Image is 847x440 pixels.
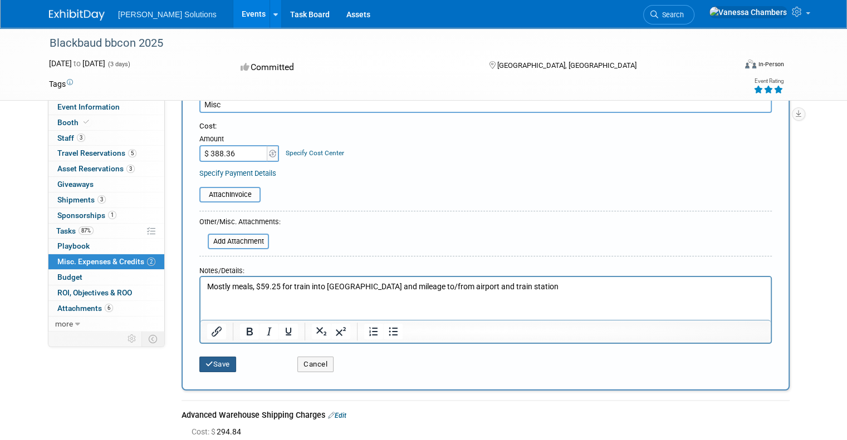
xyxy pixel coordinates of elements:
div: Other/Misc. Attachments: [199,217,281,230]
span: 1 [108,211,116,219]
button: Bullet list [384,324,403,339]
a: Event Information [48,100,164,115]
span: Attachments [57,304,113,313]
a: Edit [328,412,346,419]
i: Booth reservation complete [84,119,89,125]
button: Superscript [331,324,350,339]
a: Asset Reservations3 [48,161,164,176]
div: Committed [237,58,471,77]
span: to [72,59,82,68]
a: Sponsorships1 [48,208,164,223]
span: 5 [128,149,136,157]
span: 87% [79,226,94,235]
span: 3 [97,195,106,204]
a: Tasks87% [48,224,164,239]
span: more [55,319,73,328]
span: Playbook [57,241,90,250]
td: Personalize Event Tab Strip [123,332,142,346]
a: Booth [48,115,164,130]
td: Toggle Event Tabs [142,332,165,346]
span: Sponsorships [57,211,116,220]
img: ExhibitDay [49,9,105,21]
iframe: Rich Text Area [200,277,771,320]
a: more [48,317,164,332]
img: Vanessa Chambers [709,6,787,18]
a: Specify Cost Center [286,149,344,157]
span: Travel Reservations [57,149,136,157]
a: Misc. Expenses & Credits2 [48,254,164,269]
span: [PERSON_NAME] Solutions [118,10,217,19]
div: Event Format [675,58,784,75]
button: Cancel [297,357,334,372]
span: Tasks [56,226,94,235]
a: Giveaways [48,177,164,192]
div: In-Person [758,60,784,68]
span: [GEOGRAPHIC_DATA], [GEOGRAPHIC_DATA] [497,61,637,70]
div: Blackbaud bbcon 2025 [46,33,722,53]
a: Budget [48,270,164,285]
span: Misc. Expenses & Credits [57,257,155,266]
button: Insert/edit link [207,324,226,339]
button: Numbered list [364,324,383,339]
div: Cost: [199,121,772,132]
div: Event Rating [753,78,784,84]
span: 3 [77,134,85,142]
span: 2 [147,258,155,266]
span: 294.84 [192,427,246,436]
img: Format-Inperson.png [745,60,756,68]
a: Staff3 [48,131,164,146]
span: Giveaways [57,180,94,189]
span: Asset Reservations [57,164,135,173]
span: Event Information [57,102,120,111]
a: Search [643,5,694,24]
a: Attachments6 [48,301,164,316]
span: 3 [126,165,135,173]
span: Shipments [57,195,106,204]
button: Save [199,357,236,372]
span: [DATE] [DATE] [49,59,105,68]
button: Italic [260,324,278,339]
a: Shipments3 [48,192,164,207]
div: Notes/Details: [199,261,772,276]
div: Amount [199,134,280,145]
span: Staff [57,134,85,142]
span: Cost: $ [192,427,217,436]
button: Bold [240,324,259,339]
span: ROI, Objectives & ROO [57,288,132,297]
a: Travel Reservations5 [48,146,164,161]
div: Advanced Warehouse Shipping Charges [182,409,790,423]
a: ROI, Objectives & ROO [48,285,164,300]
span: Budget [57,273,82,281]
span: Search [658,11,684,19]
td: Tags [49,78,73,90]
a: Specify Payment Details [199,169,276,177]
a: Playbook [48,239,164,254]
button: Underline [279,324,298,339]
span: Booth [57,118,91,127]
span: 6 [105,304,113,312]
button: Subscript [312,324,331,339]
span: (3 days) [107,61,130,68]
